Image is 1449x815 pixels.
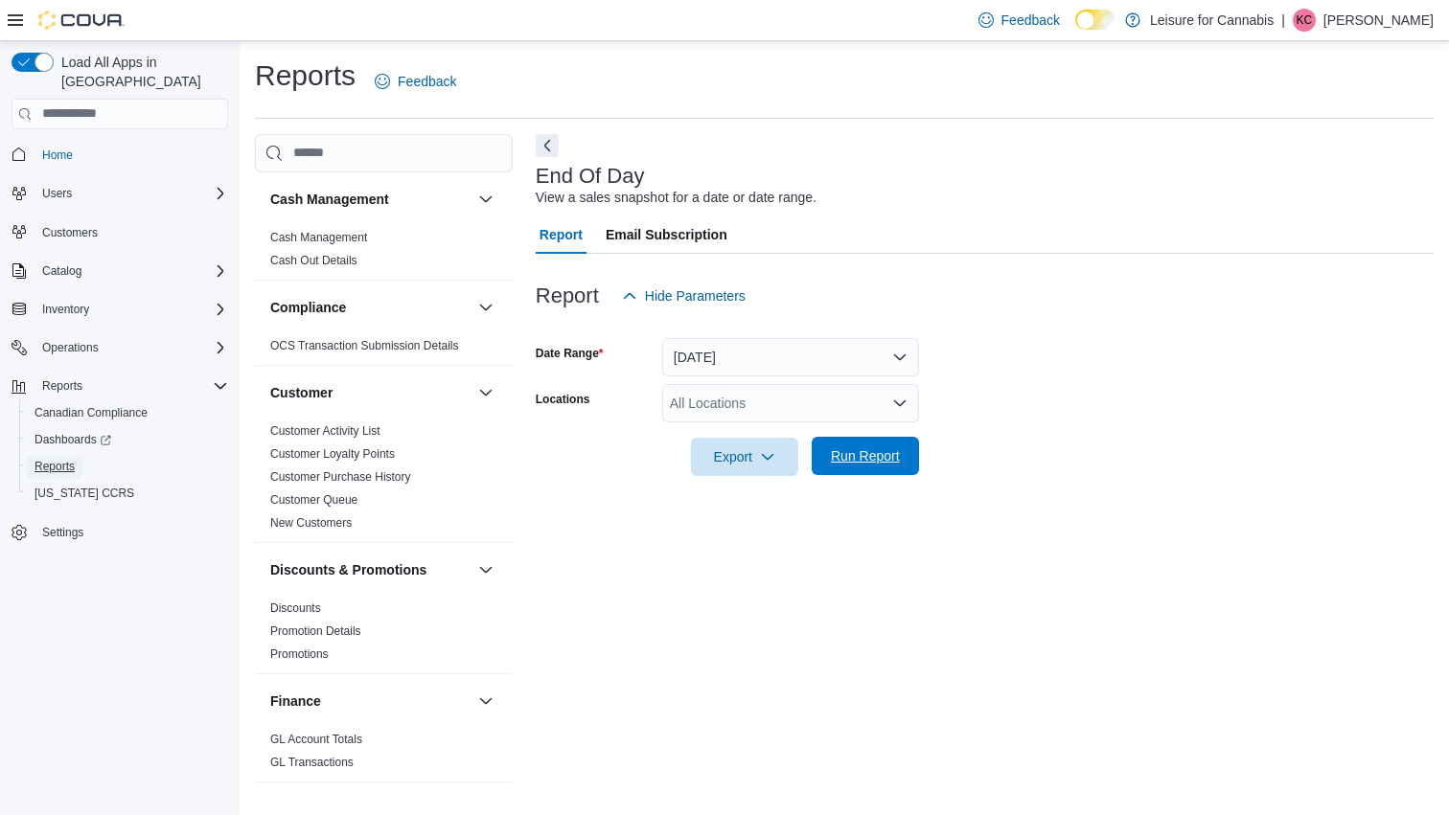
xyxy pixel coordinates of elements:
[1297,9,1313,32] span: KC
[34,374,90,397] button: Reports
[270,732,362,747] span: GL Account Totals
[270,493,357,507] a: Customer Queue
[270,469,411,485] span: Customer Purchase History
[27,401,155,424] a: Canadian Compliance
[270,755,354,770] span: GL Transactions
[606,215,727,254] span: Email Subscription
[270,190,471,209] button: Cash Management
[4,141,236,169] button: Home
[536,392,590,407] label: Locations
[34,432,111,447] span: Dashboards
[270,231,367,244] a: Cash Management
[27,455,228,478] span: Reports
[38,11,125,30] img: Cova
[270,424,380,438] a: Customer Activity List
[270,383,471,402] button: Customer
[19,480,236,507] button: [US_STATE] CCRS
[4,373,236,399] button: Reports
[34,521,91,544] a: Settings
[4,296,236,323] button: Inventory
[255,419,513,542] div: Customer
[270,624,361,638] a: Promotion Details
[27,455,82,478] a: Reports
[270,190,389,209] h3: Cash Management
[34,298,228,321] span: Inventory
[270,338,459,353] span: OCS Transaction Submission Details
[831,446,900,465] span: Run Report
[270,492,357,508] span: Customer Queue
[34,336,106,359] button: Operations
[255,334,513,365] div: Compliance
[4,218,236,246] button: Customers
[270,423,380,439] span: Customer Activity List
[19,399,236,426] button: Canadian Compliance
[27,482,228,505] span: Washington CCRS
[270,647,329,661] a: Promotions
[4,334,236,361] button: Operations
[536,165,645,188] h3: End Of Day
[270,560,426,579] h3: Discounts & Promotions
[270,623,361,639] span: Promotion Details
[812,437,919,475] button: Run Report
[614,277,753,315] button: Hide Parameters
[255,226,513,280] div: Cash Management
[34,220,228,244] span: Customers
[270,560,471,579] button: Discounts & Promotions
[702,438,787,476] span: Export
[34,143,228,167] span: Home
[34,520,228,544] span: Settings
[34,486,134,501] span: [US_STATE] CCRS
[42,378,82,394] span: Reports
[42,525,83,540] span: Settings
[34,374,228,397] span: Reports
[1281,9,1285,32] p: |
[4,180,236,207] button: Users
[34,182,80,205] button: Users
[255,597,513,673] div: Discounts & Promotions
[540,215,583,254] span: Report
[536,284,599,307] h3: Report
[42,147,73,163] span: Home
[270,515,352,531] span: New Customers
[398,72,456,91] span: Feedback
[270,756,354,769] a: GL Transactions
[270,253,357,268] span: Cash Out Details
[474,188,497,211] button: Cash Management
[255,57,356,95] h1: Reports
[270,691,321,711] h3: Finance
[270,447,395,461] a: Customer Loyalty Points
[42,340,99,355] span: Operations
[536,134,559,157] button: Next
[27,428,228,451] span: Dashboards
[34,260,89,283] button: Catalog
[270,691,471,711] button: Finance
[42,263,81,279] span: Catalog
[474,558,497,581] button: Discounts & Promotions
[42,186,72,201] span: Users
[54,53,228,91] span: Load All Apps in [GEOGRAPHIC_DATA]
[536,188,816,208] div: View a sales snapshot for a date or date range.
[270,470,411,484] a: Customer Purchase History
[255,728,513,781] div: Finance
[270,339,459,352] a: OCS Transaction Submission Details
[19,426,236,453] a: Dashboards
[270,600,321,616] span: Discounts
[691,438,798,476] button: Export
[270,601,321,615] a: Discounts
[34,336,228,359] span: Operations
[662,338,919,376] button: [DATE]
[892,396,908,411] button: Open list of options
[34,221,105,244] a: Customers
[1001,11,1060,30] span: Feedback
[27,428,119,451] a: Dashboards
[367,62,464,101] a: Feedback
[971,1,1068,39] a: Feedback
[536,346,604,361] label: Date Range
[270,646,329,662] span: Promotions
[34,144,80,167] a: Home
[34,405,148,420] span: Canadian Compliance
[645,286,746,306] span: Hide Parameters
[27,482,142,505] a: [US_STATE] CCRS
[27,401,228,424] span: Canadian Compliance
[42,302,89,317] span: Inventory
